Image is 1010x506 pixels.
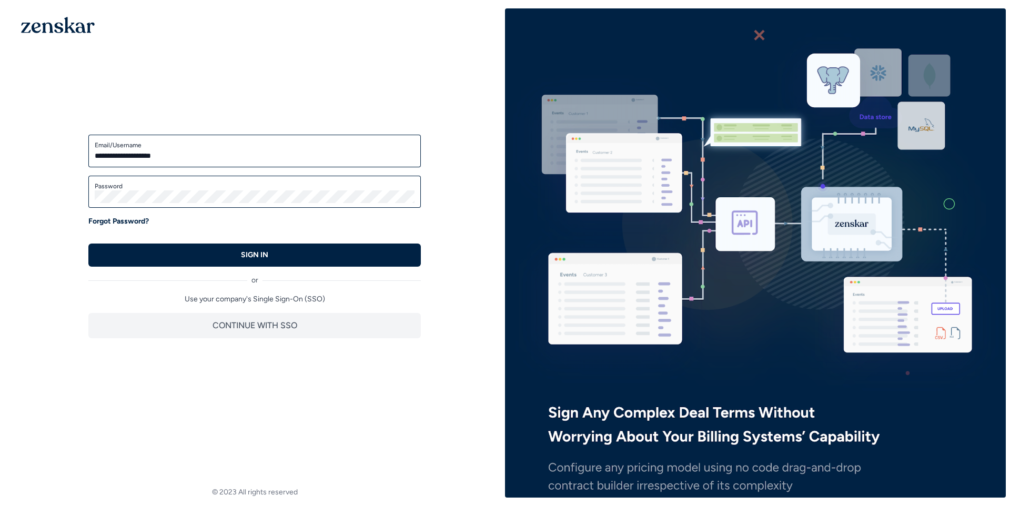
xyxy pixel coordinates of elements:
div: or [88,267,421,286]
button: CONTINUE WITH SSO [88,313,421,338]
label: Password [95,182,415,190]
p: SIGN IN [241,250,268,260]
button: SIGN IN [88,244,421,267]
img: 1OGAJ2xQqyY4LXKgY66KYq0eOWRCkrZdAb3gUhuVAqdWPZE9SRJmCz+oDMSn4zDLXe31Ii730ItAGKgCKgCCgCikA4Av8PJUP... [21,17,95,33]
footer: © 2023 All rights reserved [4,487,505,498]
a: Forgot Password? [88,216,149,227]
label: Email/Username [95,141,415,149]
p: Use your company's Single Sign-On (SSO) [88,294,421,305]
